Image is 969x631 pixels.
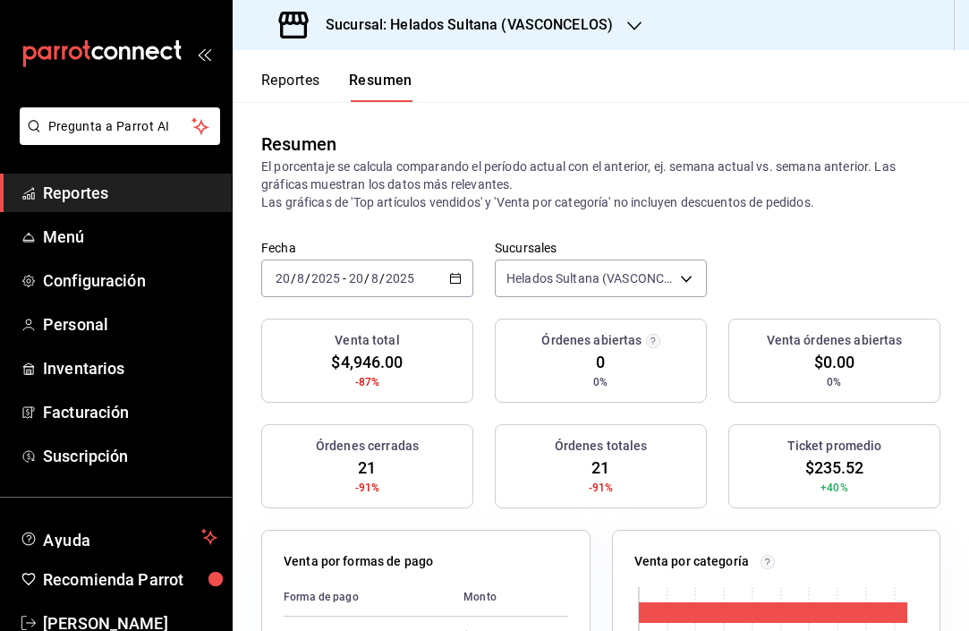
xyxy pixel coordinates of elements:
[43,225,217,249] span: Menú
[767,331,903,350] h3: Venta órdenes abiertas
[385,271,415,286] input: ----
[291,271,296,286] span: /
[349,72,412,102] button: Resumen
[358,456,376,480] span: 21
[43,526,194,548] span: Ayuda
[331,350,403,374] span: $4,946.00
[43,400,217,424] span: Facturación
[261,242,473,254] label: Fecha
[555,437,648,456] h3: Órdenes totales
[311,14,613,36] h3: Sucursal: Helados Sultana (VASCONCELOS)
[20,107,220,145] button: Pregunta a Parrot AI
[43,444,217,468] span: Suscripción
[310,271,341,286] input: ----
[506,269,674,287] span: Helados Sultana (VASCONCELOS)
[449,578,567,617] th: Monto
[355,374,380,390] span: -87%
[596,350,605,374] span: 0
[364,271,370,286] span: /
[43,312,217,337] span: Personal
[284,552,433,571] p: Venta por formas de pago
[355,480,380,496] span: -91%
[316,437,419,456] h3: Órdenes cerradas
[541,331,642,350] h3: Órdenes abiertas
[197,47,211,61] button: open_drawer_menu
[284,578,449,617] th: Forma de pago
[305,271,310,286] span: /
[13,130,220,149] a: Pregunta a Parrot AI
[43,269,217,293] span: Configuración
[261,131,336,158] div: Resumen
[634,552,750,571] p: Venta por categoría
[43,356,217,380] span: Inventarios
[348,271,364,286] input: --
[48,117,192,136] span: Pregunta a Parrot AI
[589,480,614,496] span: -91%
[787,437,882,456] h3: Ticket promedio
[261,72,320,102] button: Reportes
[261,72,412,102] div: navigation tabs
[43,181,217,205] span: Reportes
[827,374,841,390] span: 0%
[275,271,291,286] input: --
[379,271,385,286] span: /
[43,567,217,592] span: Recomienda Parrot
[495,242,707,254] label: Sucursales
[805,456,864,480] span: $235.52
[296,271,305,286] input: --
[820,480,848,496] span: +40%
[261,158,940,211] p: El porcentaje se calcula comparando el período actual con el anterior, ej. semana actual vs. sema...
[370,271,379,286] input: --
[814,350,855,374] span: $0.00
[591,456,609,480] span: 21
[335,331,399,350] h3: Venta total
[343,271,346,286] span: -
[593,374,608,390] span: 0%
